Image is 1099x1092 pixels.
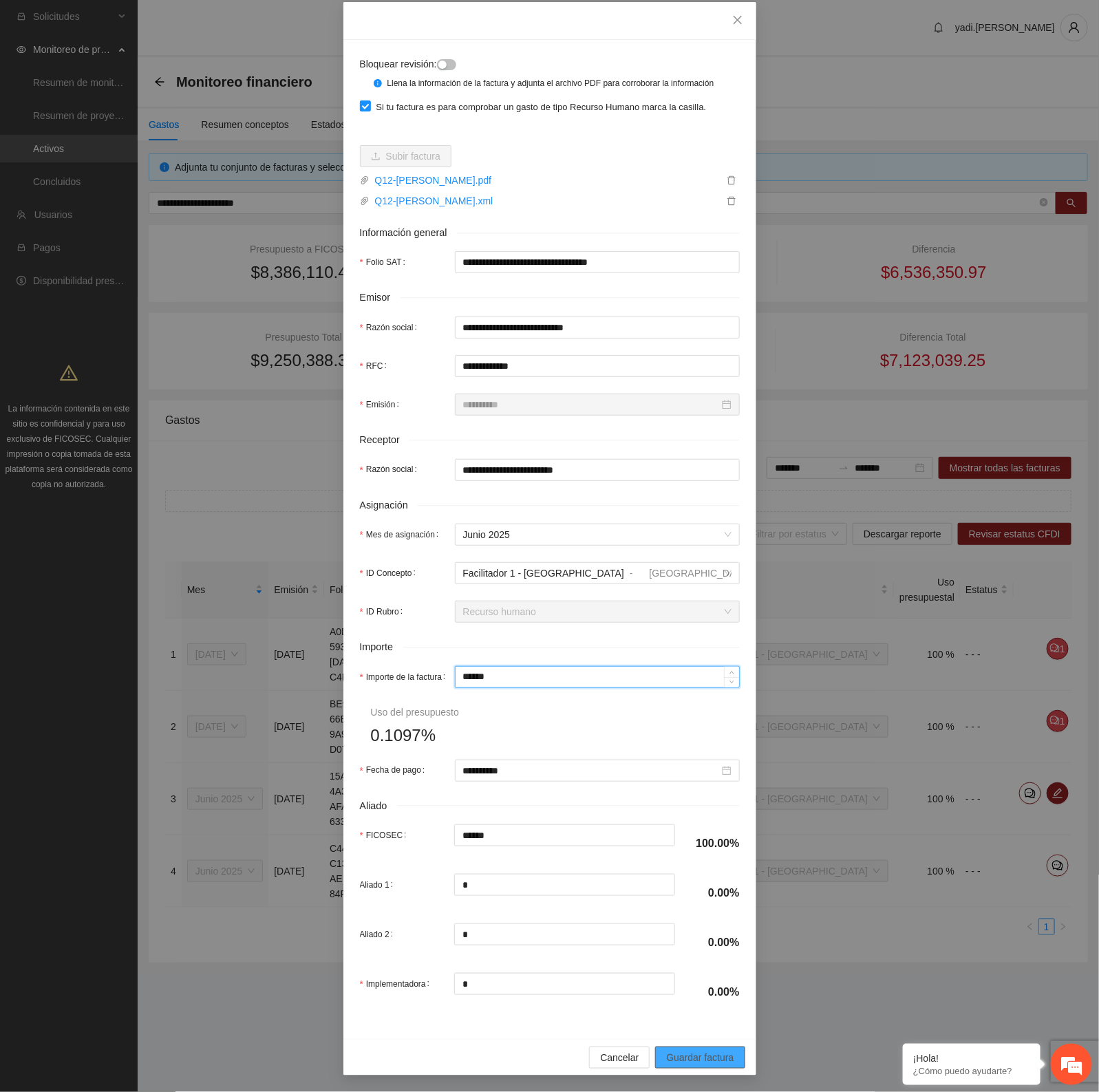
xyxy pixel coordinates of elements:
input: RFC: [455,355,740,377]
span: uploadSubir factura [360,151,451,162]
span: Recurso humano [463,601,732,622]
label: RFC: [360,355,392,377]
h4: 100.00% [692,836,740,851]
input: Implementadora: [455,974,674,994]
span: info-circle [374,79,382,87]
label: Aliado 2: [360,923,399,945]
label: Fecha de pago: [360,760,431,782]
input: FICOSEC: [455,825,674,846]
span: close [732,14,743,25]
label: FICOSEC: [360,824,412,846]
span: 0.1097% [371,722,436,749]
label: Razón social: [360,317,423,339]
label: Mes de asignación: [360,524,445,546]
button: Cancelar [589,1047,650,1069]
button: delete [723,173,740,188]
span: Emisor [360,290,401,306]
p: ¿Cómo puedo ayudarte? [913,1066,1030,1076]
label: Importe de la factura: [360,666,451,688]
span: delete [724,196,739,206]
span: down [728,678,736,687]
div: Uso del presupuesto [371,705,459,720]
label: Folio SAT: [360,251,412,273]
h4: 0.00% [692,935,740,950]
span: Información general [360,225,458,241]
label: Implementadora: [360,973,436,995]
span: paper-clip [360,175,370,185]
span: Cancelar [600,1050,639,1065]
input: Fecha de pago: [463,763,719,778]
span: paper-clip [360,196,370,206]
span: Asignación [360,497,418,513]
label: Aliado 1: [360,874,399,896]
label: Razón social: [360,459,423,481]
input: Importe de la factura: [456,667,739,687]
div: Bloquear revisión: [360,56,676,72]
label: ID Concepto: [360,562,422,584]
input: Folio SAT: [455,251,740,273]
span: Guardar factura [666,1050,734,1065]
input: Razón social: [455,459,740,481]
span: Aliado [360,798,397,814]
input: Aliado 1: [455,875,674,895]
input: Emisión: [463,397,719,412]
div: ¡Hola! [913,1053,1030,1064]
span: Increase Value [724,667,739,677]
span: Facilitador 1 - [GEOGRAPHIC_DATA] [463,568,624,579]
button: delete [723,193,740,208]
div: Llena la información de la factura y adjunta el archivo PDF para corroborar la información [387,77,729,90]
input: Aliado 2: [455,924,674,945]
h4: 0.00% [692,985,740,1000]
span: Estamos en línea. [80,184,190,323]
span: up [728,668,736,676]
button: uploadSubir factura [360,145,451,167]
textarea: Escriba su mensaje y pulse “Intro” [7,376,262,424]
span: Decrease Value [724,677,739,687]
div: Chatee con nosotros ahora [72,70,231,88]
span: Importe [360,639,403,655]
span: Junio 2025 [463,524,732,545]
span: Si tu factura es para comprobar un gasto de tipo Recurso Humano marca la casilla. [371,100,712,114]
a: Q12-[PERSON_NAME].pdf [370,173,723,188]
button: Close [719,2,756,39]
span: Receptor [360,432,410,448]
label: Emisión: [360,394,405,416]
span: - [630,568,633,579]
label: ID Rubro: [360,601,409,623]
div: Minimizar ventana de chat en vivo [226,7,259,40]
span: delete [724,175,739,185]
h4: 0.00% [692,886,740,901]
span: [GEOGRAPHIC_DATA] [650,568,750,579]
button: Guardar factura [655,1047,745,1069]
a: Q12-[PERSON_NAME].xml [370,193,723,208]
input: Razón social: [455,317,740,339]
